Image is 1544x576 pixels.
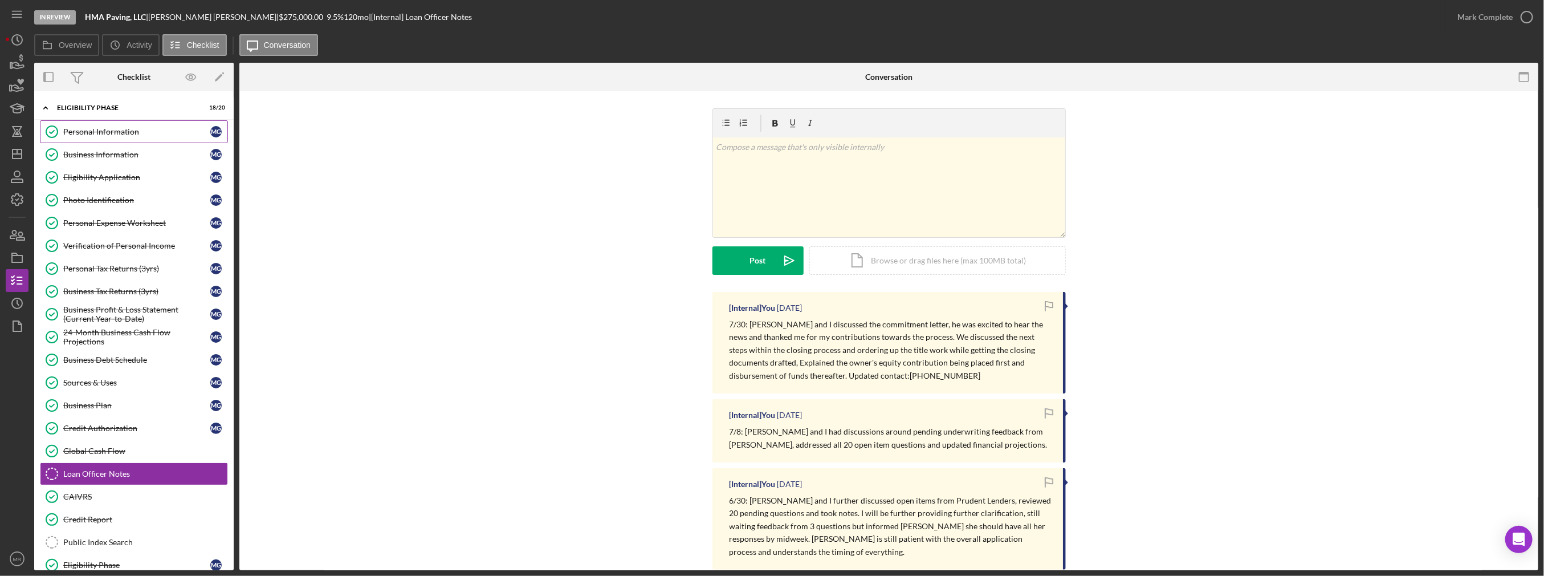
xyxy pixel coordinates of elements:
[63,515,227,524] div: Credit Report
[730,480,776,489] div: [Internal] You
[63,264,210,273] div: Personal Tax Returns (3yrs)
[40,417,228,440] a: Credit AuthorizationMG
[1505,526,1533,553] div: Open Intercom Messenger
[210,126,222,137] div: M G
[210,400,222,411] div: M G
[63,355,210,364] div: Business Debt Schedule
[210,354,222,366] div: M G
[40,234,228,257] a: Verification of Personal IncomeMG
[85,12,146,22] b: HMA Paving, LLC
[40,394,228,417] a: Business PlanMG
[210,240,222,252] div: M G
[63,196,210,205] div: Photo Identification
[210,331,222,343] div: M G
[63,241,210,250] div: Verification of Personal Income
[63,492,227,501] div: CAIVRS
[40,531,228,554] a: Public Index Search
[210,377,222,388] div: M G
[85,13,148,22] div: |
[777,480,802,489] time: 2025-06-30 17:33
[730,411,776,420] div: [Internal] You
[40,326,228,348] a: 24-Month Business Cash Flow ProjectionsMG
[730,303,776,313] div: [Internal] You
[210,263,222,274] div: M G
[40,508,228,531] a: Credit Report
[40,371,228,394] a: Sources & UsesMG
[13,556,22,562] text: MR
[327,13,344,22] div: 9.5 %
[63,424,210,433] div: Credit Authorization
[205,104,225,111] div: 18 / 20
[210,423,222,434] div: M G
[117,72,150,82] div: Checklist
[210,172,222,183] div: M G
[210,559,222,571] div: M G
[210,286,222,297] div: M G
[63,561,210,570] div: Eligibility Phase
[210,149,222,160] div: M G
[730,494,1052,558] p: 6/30: [PERSON_NAME] and I further discussed open items from Prudent Lenders, reviewed 20 pending ...
[40,143,228,166] a: Business InformationMG
[750,246,766,275] div: Post
[63,150,210,159] div: Business Information
[63,218,210,228] div: Personal Expense Worksheet
[40,212,228,234] a: Personal Expense WorksheetMG
[63,401,210,410] div: Business Plan
[6,547,28,570] button: MR
[34,10,76,25] div: In Review
[777,411,802,420] time: 2025-07-08 21:00
[57,104,197,111] div: Eligibility Phase
[63,378,210,387] div: Sources & Uses
[59,40,92,50] label: Overview
[40,303,228,326] a: Business Profit & Loss Statement (Current Year-to-Date)MG
[40,166,228,189] a: Eligibility ApplicationMG
[40,257,228,280] a: Personal Tax Returns (3yrs)MG
[1446,6,1538,29] button: Mark Complete
[730,425,1052,451] p: 7/8: [PERSON_NAME] and I had discussions around pending underwriting feedback from [PERSON_NAME],...
[34,34,99,56] button: Overview
[187,40,219,50] label: Checklist
[40,120,228,143] a: Personal InformationMG
[148,13,279,22] div: [PERSON_NAME] [PERSON_NAME] |
[1457,6,1513,29] div: Mark Complete
[264,40,311,50] label: Conversation
[210,309,222,320] div: M G
[63,469,227,478] div: Loan Officer Notes
[40,440,228,463] a: Global Cash Flow
[344,13,369,22] div: 120 mo
[279,13,327,22] div: $275,000.00
[40,189,228,212] a: Photo IdentificationMG
[210,194,222,206] div: M G
[369,13,472,22] div: | [Internal] Loan Officer Notes
[63,538,227,547] div: Public Index Search
[102,34,159,56] button: Activity
[63,173,210,182] div: Eligibility Application
[239,34,319,56] button: Conversation
[63,127,210,136] div: Personal Information
[210,217,222,229] div: M G
[63,305,210,323] div: Business Profit & Loss Statement (Current Year-to-Date)
[127,40,152,50] label: Activity
[63,287,210,296] div: Business Tax Returns (3yrs)
[63,447,227,456] div: Global Cash Flow
[162,34,227,56] button: Checklist
[712,246,804,275] button: Post
[40,348,228,371] a: Business Debt ScheduleMG
[730,318,1052,382] p: 7/30: [PERSON_NAME] and I discussed the commitment letter, he was excited to hear the news and th...
[865,72,912,82] div: Conversation
[63,328,210,346] div: 24-Month Business Cash Flow Projections
[40,280,228,303] a: Business Tax Returns (3yrs)MG
[777,303,802,313] time: 2025-07-30 17:30
[40,463,228,485] a: Loan Officer Notes
[40,485,228,508] a: CAIVRS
